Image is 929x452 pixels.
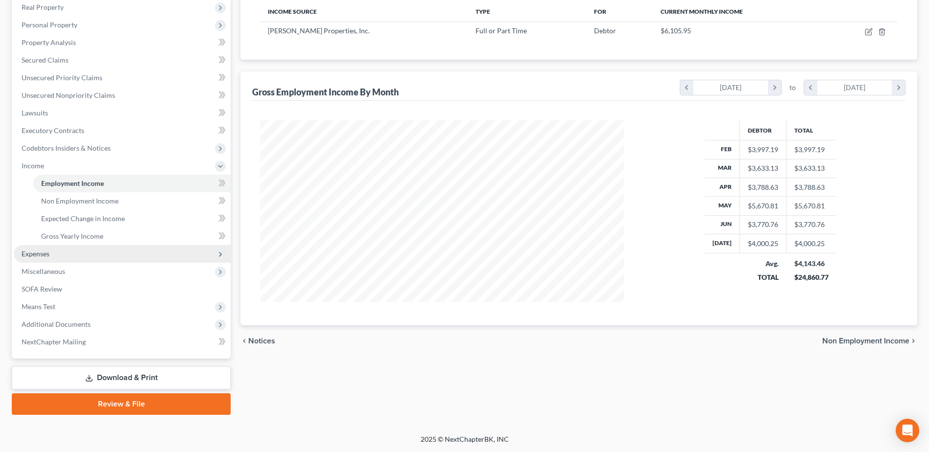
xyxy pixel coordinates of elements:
a: Secured Claims [14,51,231,69]
span: Full or Part Time [476,26,527,35]
div: Avg. [748,259,779,269]
span: Executory Contracts [22,126,84,135]
span: Expected Change in Income [41,214,125,223]
span: Means Test [22,302,55,311]
span: Debtor [594,26,616,35]
span: Non Employment Income [41,197,119,205]
a: Download & Print [12,366,231,389]
span: SOFA Review [22,285,62,293]
div: 2025 © NextChapterBK, INC [186,434,744,452]
span: For [594,8,606,15]
td: $3,633.13 [786,159,836,178]
i: chevron_right [909,337,917,345]
span: Current Monthly Income [661,8,743,15]
div: [DATE] [693,80,768,95]
th: [DATE] [705,234,740,253]
a: Review & File [12,393,231,415]
a: Executory Contracts [14,122,231,139]
i: chevron_left [240,337,248,345]
span: Lawsuits [22,109,48,117]
td: $4,000.25 [786,234,836,253]
div: $5,670.81 [748,201,778,211]
span: Unsecured Priority Claims [22,73,102,82]
span: $6,105.95 [661,26,691,35]
div: TOTAL [748,272,779,282]
span: Type [476,8,490,15]
a: Property Analysis [14,34,231,51]
div: $4,143.46 [794,259,829,269]
a: SOFA Review [14,280,231,298]
span: Income Source [268,8,317,15]
div: [DATE] [817,80,892,95]
div: $4,000.25 [748,239,778,249]
i: chevron_left [680,80,693,95]
i: chevron_right [892,80,905,95]
a: Unsecured Priority Claims [14,69,231,87]
span: Non Employment Income [822,337,909,345]
a: Employment Income [33,175,231,192]
span: NextChapter Mailing [22,338,86,346]
div: Gross Employment Income By Month [252,86,399,98]
span: to [789,83,796,92]
td: $5,670.81 [786,197,836,215]
span: Employment Income [41,179,104,187]
span: Real Property [22,3,64,11]
span: Income [22,161,44,170]
th: Jun [705,215,740,234]
span: Miscellaneous [22,267,65,275]
a: NextChapter Mailing [14,333,231,351]
th: Apr [705,178,740,196]
button: Non Employment Income chevron_right [822,337,917,345]
button: chevron_left Notices [240,337,275,345]
div: $3,633.13 [748,163,778,173]
div: $3,997.19 [748,145,778,155]
a: Expected Change in Income [33,210,231,227]
div: $3,788.63 [748,182,778,192]
th: Total [786,120,836,140]
div: $3,770.76 [748,220,778,229]
span: Secured Claims [22,56,69,64]
td: $3,788.63 [786,178,836,196]
span: Additional Documents [22,320,91,328]
div: $24,860.77 [794,272,829,282]
th: May [705,197,740,215]
span: Notices [248,337,275,345]
a: Gross Yearly Income [33,227,231,245]
th: Feb [705,140,740,159]
div: Open Intercom Messenger [896,419,919,442]
th: Debtor [740,120,786,140]
th: Mar [705,159,740,178]
span: Codebtors Insiders & Notices [22,144,111,152]
a: Lawsuits [14,104,231,122]
span: Gross Yearly Income [41,232,103,240]
td: $3,997.19 [786,140,836,159]
span: Personal Property [22,21,77,29]
span: Expenses [22,249,49,258]
a: Non Employment Income [33,192,231,210]
span: Property Analysis [22,38,76,46]
i: chevron_left [804,80,817,95]
a: Unsecured Nonpriority Claims [14,87,231,104]
i: chevron_right [768,80,781,95]
span: [PERSON_NAME] Properties, Inc. [268,26,370,35]
td: $3,770.76 [786,215,836,234]
span: Unsecured Nonpriority Claims [22,91,115,99]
